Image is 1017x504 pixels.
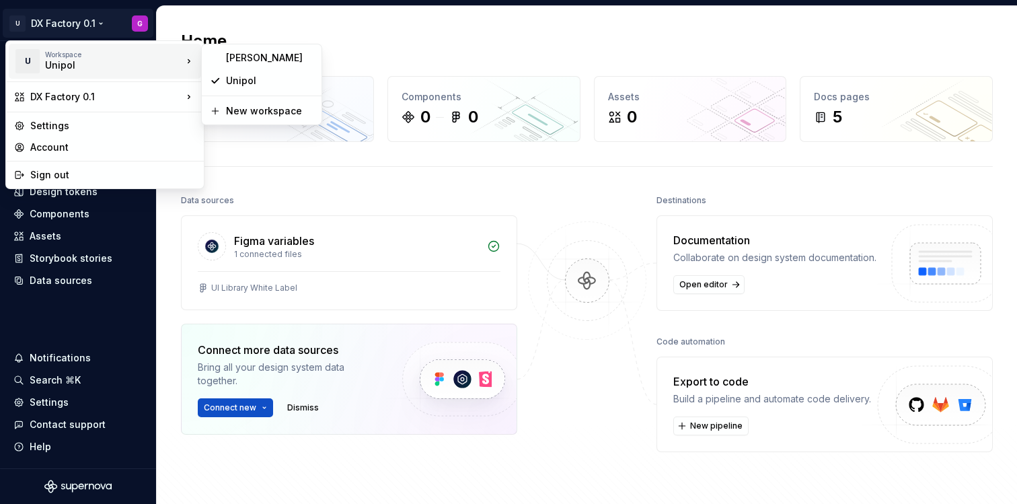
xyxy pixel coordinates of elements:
[45,59,159,72] div: Unipol
[30,90,182,104] div: DX Factory 0.1
[226,51,313,65] div: [PERSON_NAME]
[226,74,313,87] div: Unipol
[226,104,313,118] div: New workspace
[30,141,196,154] div: Account
[15,49,40,73] div: U
[30,119,196,133] div: Settings
[30,168,196,182] div: Sign out
[45,50,182,59] div: Workspace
